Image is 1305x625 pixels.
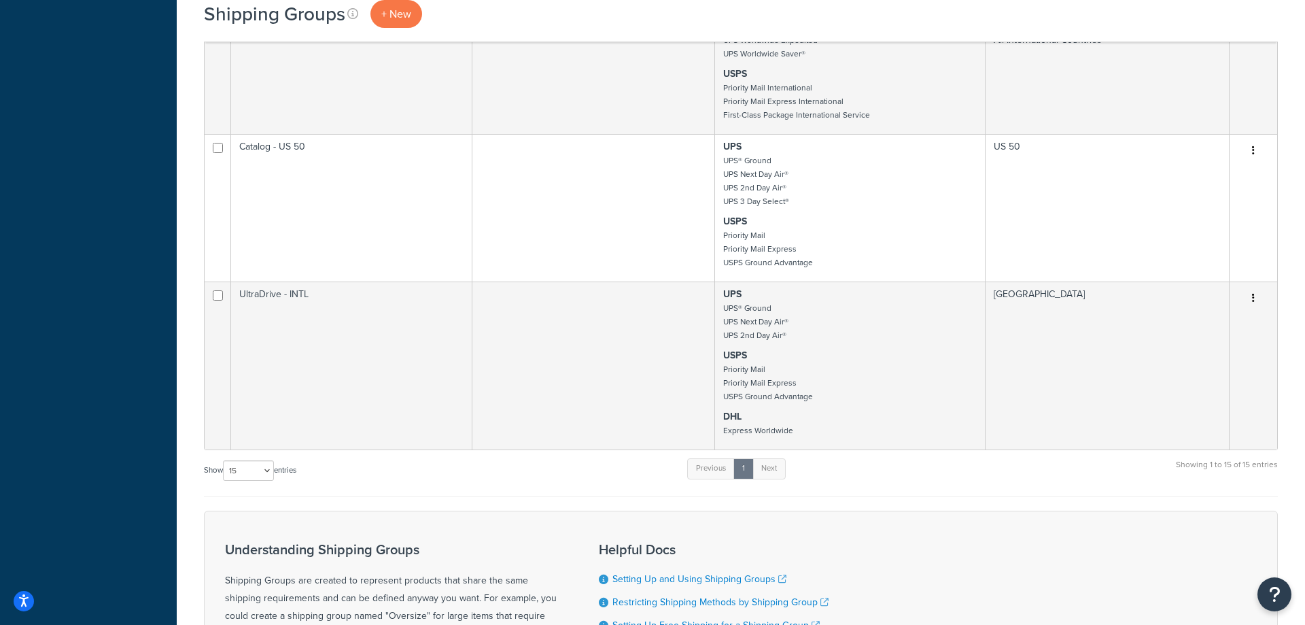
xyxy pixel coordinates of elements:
h3: Understanding Shipping Groups [225,542,565,557]
strong: USPS [723,214,747,229]
small: Priority Mail Priority Mail Express USPS Ground Advantage [723,229,813,269]
a: Next [752,458,786,479]
a: Setting Up and Using Shipping Groups [612,572,786,586]
h3: Helpful Docs [599,542,908,557]
button: Open Resource Center [1257,577,1291,611]
strong: DHL [723,409,742,424]
small: Express Worldwide [723,424,793,437]
small: Priority Mail Priority Mail Express USPS Ground Advantage [723,363,813,403]
small: Priority Mail International Priority Mail Express International First-Class Package International... [723,82,870,121]
strong: UPS [723,139,742,154]
label: Show entries [204,460,296,481]
a: Restricting Shipping Methods by Shipping Group [612,595,829,609]
span: + New [381,6,411,22]
strong: UPS [723,287,742,301]
small: UPS® Ground UPS Next Day Air® UPS 2nd Day Air® [723,302,788,341]
td: Catalog - US 50 [231,134,472,282]
select: Showentries [223,460,274,481]
div: Showing 1 to 15 of 15 entries [1176,457,1278,486]
h1: Shipping Groups [204,1,345,27]
strong: USPS [723,348,747,362]
small: UPS® Ground UPS Next Day Air® UPS 2nd Day Air® UPS 3 Day Select® [723,154,789,207]
strong: USPS [723,67,747,81]
a: Previous [687,458,735,479]
a: 1 [733,458,754,479]
td: US 50 [986,134,1230,282]
td: [GEOGRAPHIC_DATA] [986,282,1230,450]
td: UltraDrive - INTL [231,282,472,450]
